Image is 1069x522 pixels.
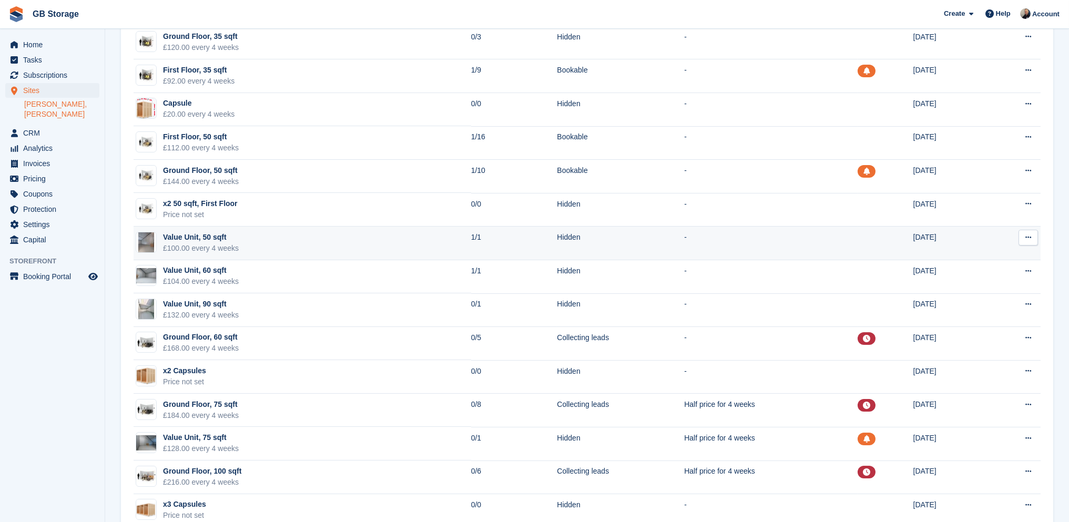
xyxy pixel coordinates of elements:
a: menu [5,156,99,171]
div: Ground Floor, 35 sqft [163,31,239,42]
td: [DATE] [913,327,987,361]
div: Ground Floor, 50 sqft [163,165,239,176]
span: Invoices [23,156,86,171]
a: menu [5,269,99,284]
div: £20.00 every 4 weeks [163,109,235,120]
span: Create [944,8,965,19]
td: [DATE] [913,394,987,427]
td: Half price for 4 weeks [684,427,857,460]
img: A08%20(80%20sqft).jpg [136,435,156,451]
div: £132.00 every 4 weeks [163,310,239,321]
td: Hidden [557,260,684,294]
td: [DATE] [913,26,987,59]
a: GB Storage [28,5,83,23]
td: 0/0 [471,93,557,127]
img: 75-sqft-unit.jpg [136,335,156,350]
div: First Floor, 35 sqft [163,65,235,76]
img: 35-sqft-unit.jpg [136,67,156,83]
a: menu [5,53,99,67]
td: Hidden [557,360,684,394]
div: £184.00 every 4 weeks [163,410,239,421]
span: Sites [23,83,86,98]
td: 0/1 [471,293,557,327]
td: [DATE] [913,126,987,160]
td: 1/10 [471,160,557,193]
img: 75-sqft-unit.jpg [136,402,156,417]
div: Ground Floor, 75 sqft [163,399,239,410]
td: 0/8 [471,394,557,427]
img: A02%20(60%20sqft).jpg [136,268,156,283]
td: - [684,293,857,327]
div: £144.00 every 4 weeks [163,176,239,187]
div: x2 50 sqft, First Floor [163,198,238,209]
span: Coupons [23,187,86,201]
td: - [684,160,857,193]
div: Capsule [163,98,235,109]
div: Ground Floor, 60 sqft [163,332,239,343]
a: menu [5,83,99,98]
span: Subscriptions [23,68,86,83]
div: £104.00 every 4 weeks [163,276,239,287]
img: Karl Walker [1020,8,1031,19]
span: Booking Portal [23,269,86,284]
td: - [684,126,857,160]
img: 3%20capsules.png [136,499,156,519]
div: £100.00 every 4 weeks [163,243,239,254]
span: Settings [23,217,86,232]
td: [DATE] [913,360,987,394]
td: 1/9 [471,59,557,93]
td: [DATE] [913,93,987,127]
td: [DATE] [913,460,987,494]
a: menu [5,37,99,52]
span: CRM [23,126,86,140]
td: Bookable [557,160,684,193]
td: 0/3 [471,26,557,59]
td: - [684,59,857,93]
td: - [684,260,857,294]
td: Hidden [557,427,684,460]
img: stora-icon-8386f47178a22dfd0bd8f6a31ec36ba5ce8667c1dd55bd0f319d3a0aa187defe.svg [8,6,24,22]
a: menu [5,202,99,217]
div: £120.00 every 4 weeks [163,42,239,53]
span: Capital [23,232,86,247]
td: 0/0 [471,360,557,394]
a: Preview store [87,270,99,283]
td: - [684,26,857,59]
td: [DATE] [913,160,987,193]
span: Tasks [23,53,86,67]
td: [DATE] [913,260,987,294]
img: 100-sqft-unit.jpg [136,469,156,484]
td: - [684,360,857,394]
td: 0/1 [471,427,557,460]
div: Value Unit, 50 sqft [163,232,239,243]
div: £112.00 every 4 weeks [163,142,239,153]
img: 50-sqft-unit.jpg [136,168,156,183]
span: Pricing [23,171,86,186]
td: [DATE] [913,193,987,227]
div: Price not set [163,376,206,387]
span: Storefront [9,256,105,267]
div: Value Unit, 75 sqft [163,432,239,443]
a: [PERSON_NAME], [PERSON_NAME] [24,99,99,119]
img: Capsule%20dims%20for%20stora%20site.png [137,98,156,119]
a: menu [5,141,99,156]
td: 1/1 [471,227,557,260]
img: A07%20(90%20sqft).jpg [138,299,154,320]
div: £128.00 every 4 weeks [163,443,239,454]
td: - [684,193,857,227]
a: menu [5,68,99,83]
td: [DATE] [913,227,987,260]
td: Half price for 4 weeks [684,460,857,494]
td: Bookable [557,59,684,93]
td: [DATE] [913,293,987,327]
img: 50-sqft-unit.jpg [136,201,156,217]
td: 1/16 [471,126,557,160]
td: Hidden [557,26,684,59]
div: £92.00 every 4 weeks [163,76,235,87]
img: 50-sqft-unit.jpg [136,135,156,150]
td: [DATE] [913,427,987,460]
div: £168.00 every 4 weeks [163,343,239,354]
img: A01%20(50%20sqft).jpg [138,232,154,253]
div: Value Unit, 60 sqft [163,265,239,276]
a: menu [5,171,99,186]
